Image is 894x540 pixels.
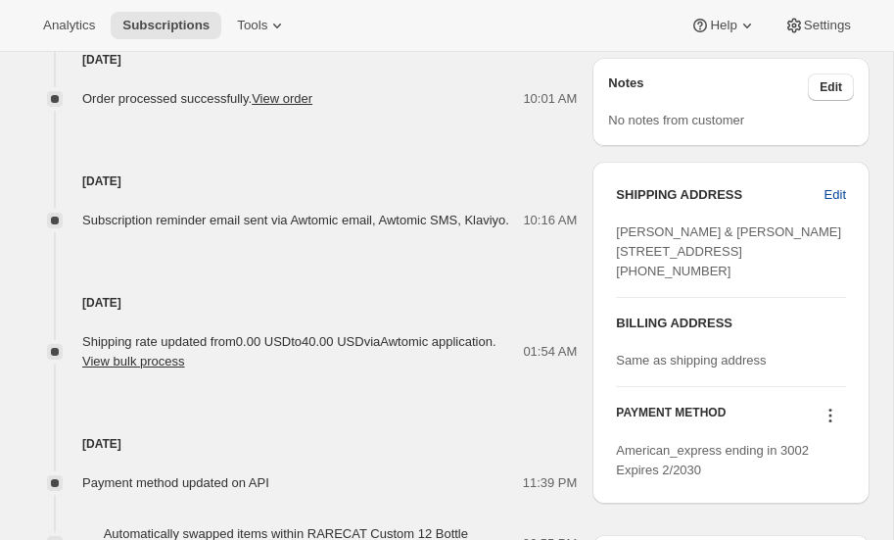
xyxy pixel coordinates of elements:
span: Same as shipping address [616,353,766,368]
button: Subscriptions [111,12,221,39]
span: No notes from customer [608,113,744,127]
h4: [DATE] [24,293,577,313]
button: Analytics [31,12,107,39]
span: Payment method updated on API [82,475,269,490]
span: American_express ending in 3002 Expires 2/2030 [616,443,809,477]
span: Subscriptions [122,18,210,33]
span: Order processed successfully. [82,91,312,106]
h4: [DATE] [24,50,577,70]
span: Settings [804,18,851,33]
span: 10:01 AM [523,89,577,109]
span: [PERSON_NAME] & [PERSON_NAME] [STREET_ADDRESS] [PHONE_NUMBER] [616,224,841,278]
h3: BILLING ADDRESS [616,314,846,333]
h4: [DATE] [24,434,577,454]
a: View order [252,91,312,106]
h3: Notes [608,74,808,101]
span: Tools [237,18,267,33]
span: 11:39 PM [523,473,578,493]
span: Edit [824,185,846,205]
button: View bulk process [82,354,185,368]
button: Edit [813,179,858,211]
span: Subscription reminder email sent via Awtomic email, Awtomic SMS, Klaviyo. [82,213,509,227]
span: Help [710,18,736,33]
h3: PAYMENT METHOD [616,405,726,431]
h4: [DATE] [24,172,577,191]
span: Analytics [43,18,95,33]
span: Edit [820,79,842,95]
button: Edit [808,74,854,101]
h3: SHIPPING ADDRESS [616,185,823,205]
button: Tools [225,12,299,39]
button: Settings [773,12,863,39]
span: 01:54 AM [523,342,577,362]
span: 10:16 AM [523,211,577,230]
button: Help [679,12,768,39]
span: Shipping rate updated from 0.00 USD to 40.00 USD via Awtomic application . [82,334,496,368]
